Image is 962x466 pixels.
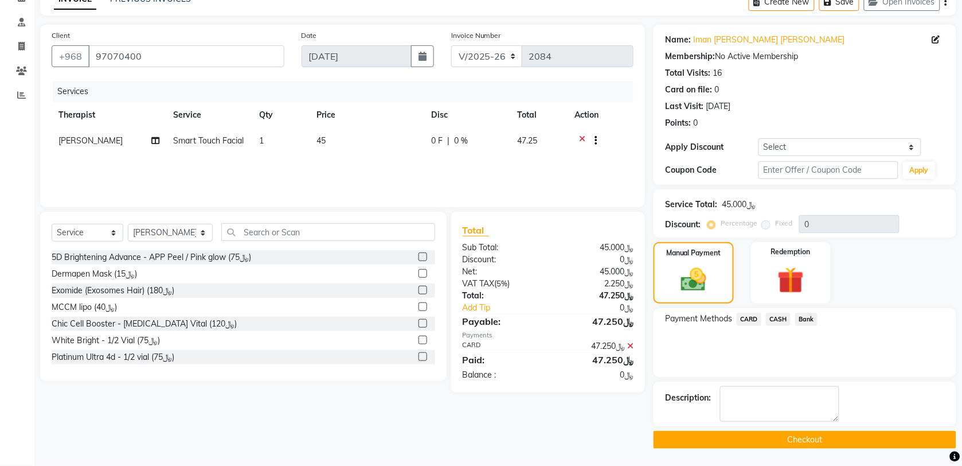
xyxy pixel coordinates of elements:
[52,301,117,313] div: MCCM lipo (﷼40)
[771,247,811,257] label: Redemption
[454,314,548,328] div: Payable:
[53,81,642,102] div: Services
[548,353,642,367] div: ﷼47.250
[454,278,548,290] div: ( )
[517,135,537,146] span: 47.25
[454,353,548,367] div: Paid:
[302,30,317,41] label: Date
[665,219,701,231] div: Discount:
[564,302,642,314] div: ﷼0
[654,431,956,449] button: Checkout
[665,141,758,153] div: Apply Discount
[548,278,642,290] div: ﷼2.250
[451,30,501,41] label: Invoice Number
[722,199,756,211] div: ﷼45.000
[431,135,443,147] span: 0 F
[903,162,936,179] button: Apply
[52,285,174,297] div: Exomide (Exosomes Hair) (﷼180)
[454,242,548,254] div: Sub Total:
[463,224,489,236] span: Total
[693,34,844,46] a: Iman [PERSON_NAME] [PERSON_NAME]
[52,351,174,363] div: Platinum Ultra 4d - 1/2 vial (﷼75)
[52,102,166,128] th: Therapist
[568,102,633,128] th: Action
[548,266,642,278] div: ﷼45.000
[173,135,244,146] span: Smart Touch Facial
[447,135,449,147] span: |
[721,218,757,228] label: Percentage
[706,100,730,112] div: [DATE]
[221,223,435,241] input: Search or Scan
[88,45,284,67] input: Search by Name/Mobile/Email/Code
[713,67,722,79] div: 16
[548,290,642,302] div: ﷼47.250
[665,117,691,129] div: Points:
[775,218,792,228] label: Fixed
[548,242,642,254] div: ﷼45.000
[58,135,123,146] span: [PERSON_NAME]
[310,102,424,128] th: Price
[665,313,732,325] span: Payment Methods
[497,279,508,288] span: 5%
[693,117,698,129] div: 0
[454,290,548,302] div: Total:
[766,313,791,326] span: CASH
[52,318,237,330] div: Chic Cell Booster - [MEDICAL_DATA] Vital (﷼120)
[259,135,264,146] span: 1
[454,254,548,266] div: Discount:
[769,264,812,297] img: _gift.svg
[758,161,898,179] input: Enter Offer / Coupon Code
[316,135,326,146] span: 45
[665,100,703,112] div: Last Visit:
[666,248,721,258] label: Manual Payment
[548,369,642,381] div: ﷼0
[252,102,310,128] th: Qty
[665,34,691,46] div: Name:
[454,340,548,352] div: CARD
[665,51,945,63] div: No Active Membership
[424,102,510,128] th: Disc
[548,340,642,352] div: ﷼47.250
[665,67,710,79] div: Total Visits:
[166,102,252,128] th: Service
[665,199,717,211] div: Service Total:
[463,331,634,340] div: Payments
[52,45,89,67] button: +968
[665,164,758,176] div: Coupon Code
[737,313,761,326] span: CARD
[795,313,818,326] span: Bank
[454,369,548,381] div: Balance :
[665,392,711,404] div: Description:
[548,254,642,266] div: ﷼0
[454,266,548,278] div: Net:
[52,335,160,347] div: White Bright - 1/2 Vial (﷼75)
[454,135,468,147] span: 0 %
[548,314,642,328] div: ﷼47.250
[665,51,715,63] div: Membership:
[463,278,495,289] span: VAT TAX
[52,251,251,263] div: 5D Brightening Advance - APP Peel / Pink glow (﷼75)
[52,30,70,41] label: Client
[52,268,137,280] div: Dermapen Mask (﷼15)
[454,302,564,314] a: Add Tip
[510,102,568,128] th: Total
[714,84,719,96] div: 0
[665,84,712,96] div: Card on file:
[673,265,714,294] img: _cash.svg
